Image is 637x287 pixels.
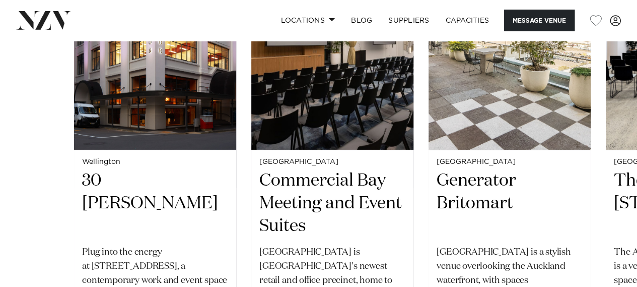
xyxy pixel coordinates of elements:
a: SUPPLIERS [380,10,437,31]
small: [GEOGRAPHIC_DATA] [437,158,583,166]
small: [GEOGRAPHIC_DATA] [259,158,405,166]
a: Locations [272,10,343,31]
h2: 30 [PERSON_NAME] [82,169,228,238]
h2: Generator Britomart [437,169,583,238]
a: Capacities [438,10,498,31]
a: BLOG [343,10,380,31]
img: nzv-logo.png [16,11,71,29]
button: Message Venue [504,10,575,31]
small: Wellington [82,158,228,166]
h2: Commercial Bay Meeting and Event Suites [259,169,405,238]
